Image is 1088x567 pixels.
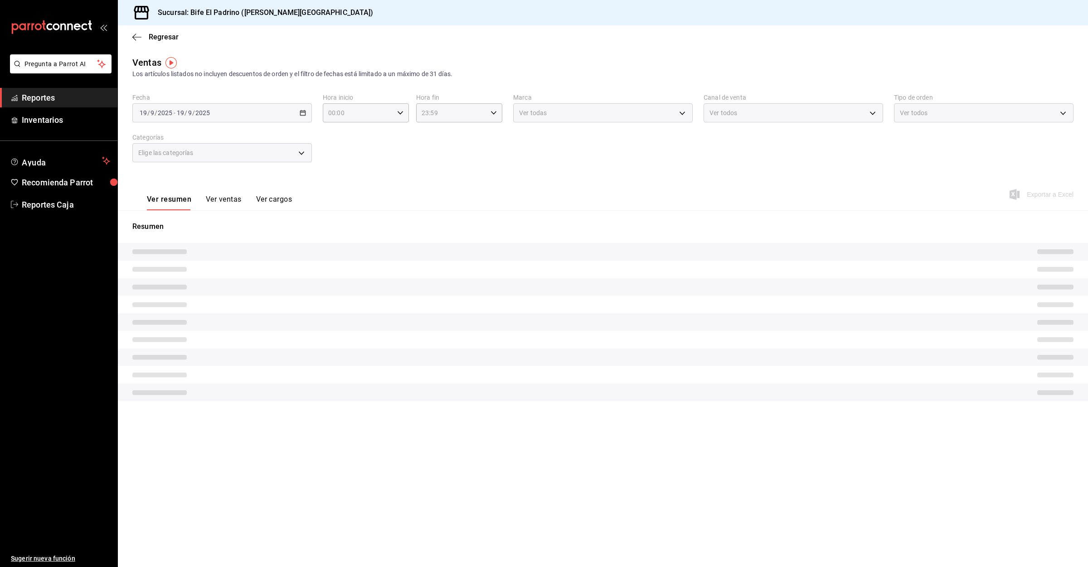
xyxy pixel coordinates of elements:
[22,155,98,166] span: Ayuda
[11,554,110,563] span: Sugerir nueva función
[147,195,292,210] div: navigation tabs
[149,33,179,41] span: Regresar
[22,176,110,189] span: Recomienda Parrot
[206,195,242,210] button: Ver ventas
[165,57,177,68] img: Tooltip marker
[704,94,883,101] label: Canal de venta
[157,109,173,116] input: ----
[519,108,547,117] span: Ver todas
[132,33,179,41] button: Regresar
[513,94,693,101] label: Marca
[138,148,194,157] span: Elige las categorías
[22,114,110,126] span: Inventarios
[139,109,147,116] input: --
[147,109,150,116] span: /
[147,195,191,210] button: Ver resumen
[24,59,97,69] span: Pregunta a Parrot AI
[22,199,110,211] span: Reportes Caja
[132,94,312,101] label: Fecha
[195,109,210,116] input: ----
[416,94,502,101] label: Hora fin
[185,109,187,116] span: /
[132,221,1073,232] p: Resumen
[155,109,157,116] span: /
[192,109,195,116] span: /
[10,54,112,73] button: Pregunta a Parrot AI
[709,108,737,117] span: Ver todos
[22,92,110,104] span: Reportes
[6,66,112,75] a: Pregunta a Parrot AI
[100,24,107,31] button: open_drawer_menu
[150,109,155,116] input: --
[323,94,409,101] label: Hora inicio
[900,108,928,117] span: Ver todos
[132,69,1073,79] div: Los artículos listados no incluyen descuentos de orden y el filtro de fechas está limitado a un m...
[894,94,1073,101] label: Tipo de orden
[174,109,175,116] span: -
[151,7,374,18] h3: Sucursal: Bife El Padrino ([PERSON_NAME][GEOGRAPHIC_DATA])
[256,195,292,210] button: Ver cargos
[188,109,192,116] input: --
[176,109,185,116] input: --
[132,134,312,141] label: Categorías
[132,56,161,69] div: Ventas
